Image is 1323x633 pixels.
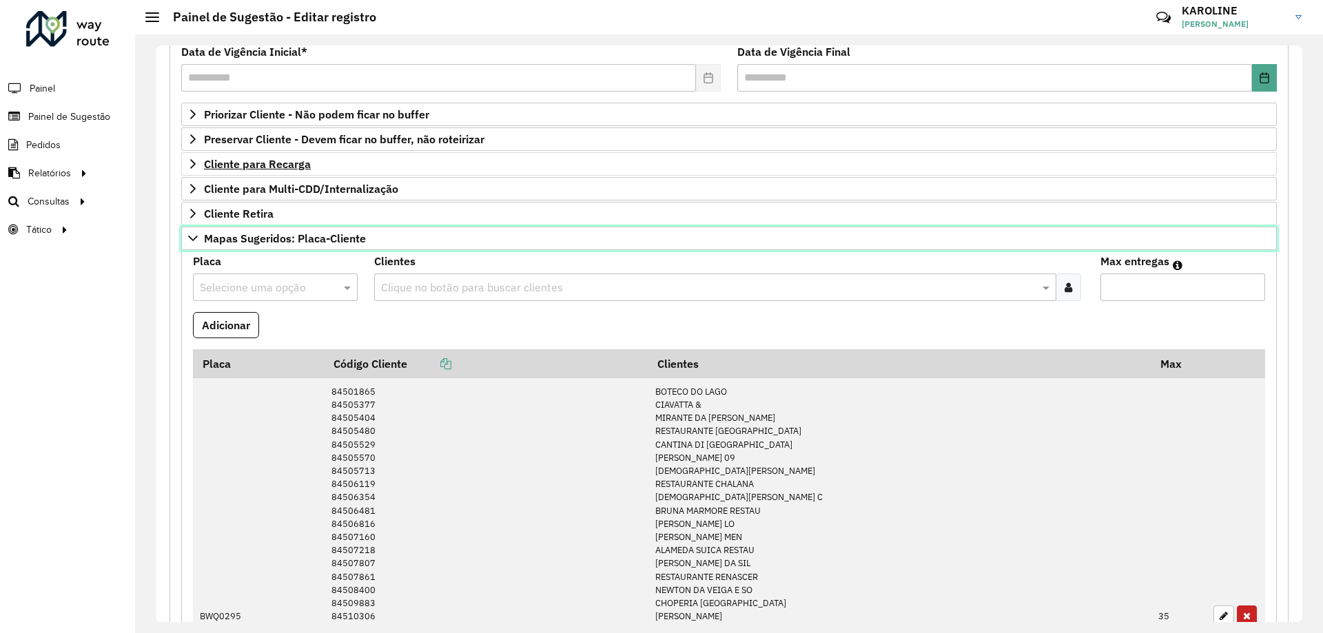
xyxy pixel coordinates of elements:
[204,233,366,244] span: Mapas Sugeridos: Placa-Cliente
[407,357,451,371] a: Copiar
[181,202,1277,225] a: Cliente Retira
[181,127,1277,151] a: Preservar Cliente - Devem ficar no buffer, não roteirizar
[1100,253,1169,269] label: Max entregas
[193,349,325,378] th: Placa
[1182,4,1285,17] h3: KAROLINE
[26,138,61,152] span: Pedidos
[204,158,311,169] span: Cliente para Recarga
[181,43,307,60] label: Data de Vigência Inicial
[28,166,71,180] span: Relatórios
[737,43,850,60] label: Data de Vigência Final
[1173,260,1182,271] em: Máximo de clientes que serão colocados na mesma rota com os clientes informados
[159,10,376,25] h2: Painel de Sugestão - Editar registro
[30,81,55,96] span: Painel
[193,312,259,338] button: Adicionar
[26,222,52,237] span: Tático
[374,253,416,269] label: Clientes
[28,194,70,209] span: Consultas
[193,253,221,269] label: Placa
[1252,64,1277,92] button: Choose Date
[28,110,110,124] span: Painel de Sugestão
[181,103,1277,126] a: Priorizar Cliente - Não podem ficar no buffer
[1182,18,1285,30] span: [PERSON_NAME]
[181,177,1277,200] a: Cliente para Multi-CDD/Internalização
[204,134,484,145] span: Preservar Cliente - Devem ficar no buffer, não roteirizar
[204,109,429,120] span: Priorizar Cliente - Não podem ficar no buffer
[204,183,398,194] span: Cliente para Multi-CDD/Internalização
[181,152,1277,176] a: Cliente para Recarga
[648,349,1151,378] th: Clientes
[204,208,274,219] span: Cliente Retira
[181,227,1277,250] a: Mapas Sugeridos: Placa-Cliente
[1149,3,1178,32] a: Contato Rápido
[1151,349,1207,378] th: Max
[325,349,648,378] th: Código Cliente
